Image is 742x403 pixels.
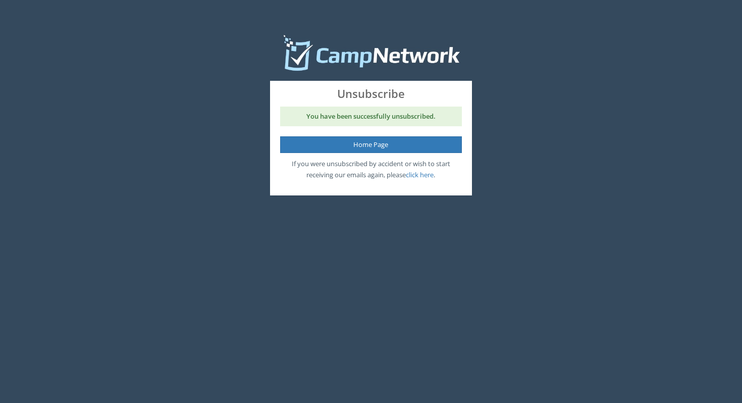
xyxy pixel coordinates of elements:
[280,136,462,153] a: Home Page
[280,158,462,180] p: If you were unsubscribed by accident or wish to start receiving our emails again, please .
[306,112,436,121] strong: You have been successfully unsubscribed.
[280,86,462,102] span: Unsubscribe
[406,170,434,179] a: click here
[281,33,461,73] img: Camp Network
